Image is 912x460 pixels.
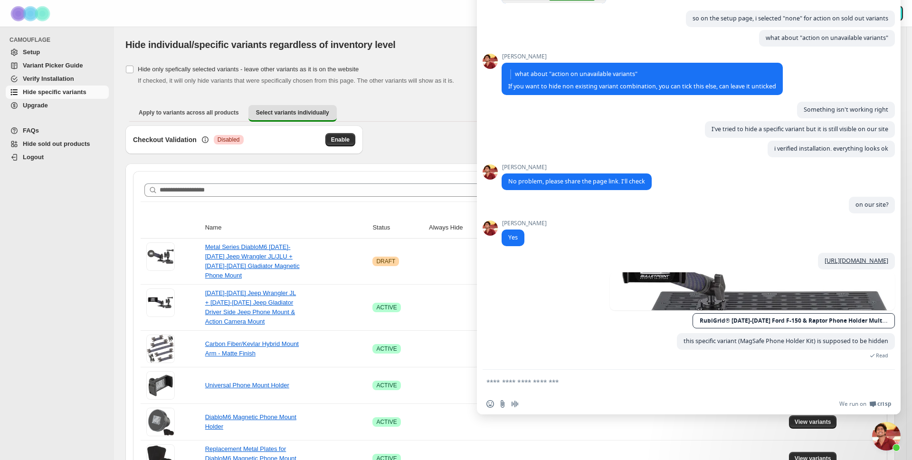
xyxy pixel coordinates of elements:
span: If you want to hide non existing variant combination, you can tick this else, can leave it unticked [508,69,776,90]
span: ACTIVE [376,304,397,311]
img: Carbon Fiber/Kevlar Hybrid Mount Arm - Matte Finish [146,335,175,363]
span: Hide individual/specific variants regardless of inventory level [125,39,396,50]
span: ACTIVE [376,345,397,353]
img: Universal Phone Mount Holder [146,371,175,400]
a: Setup [6,46,109,59]
span: Hide sold out products [23,140,90,147]
span: what about "action on unavailable variants" [766,34,888,42]
span: ACTIVE [376,382,397,389]
img: DiabloM6 Magnetic Phone Mount Holder [146,408,175,436]
span: Audio message [511,400,519,408]
span: DRAFT [376,258,395,265]
span: FAQs [23,127,39,134]
span: i verified installation. everything looks ok [774,144,888,153]
h3: Checkout Validation [133,135,197,144]
span: Upgrade [23,102,48,109]
textarea: Compose your message... [486,378,870,386]
a: Universal Phone Mount Holder [205,382,289,389]
span: Logout [23,153,44,161]
img: Camouflage [8,0,55,27]
span: Yes [508,233,518,241]
a: FAQs [6,124,109,137]
span: Crisp [877,400,891,408]
span: Apply to variants across all products [139,109,239,116]
button: Apply to variants across all products [131,105,247,120]
a: Hide sold out products [6,137,109,151]
th: Name [202,217,370,239]
span: Something isn't working right [804,105,888,114]
span: so on the setup page, i selected "none" for action on sold out variants [693,14,888,22]
span: what about "action on unavailable variants" [510,69,774,79]
span: Insert an emoji [486,400,494,408]
span: Hide only spefically selected variants - leave other variants as it is on the website [138,66,359,73]
span: CAMOUFLAGE [9,36,109,44]
th: Status [370,217,426,239]
a: Carbon Fiber/Kevlar Hybrid Mount Arm - Matte Finish [205,340,299,357]
a: Logout [6,151,109,164]
a: Hide specific variants [6,86,109,99]
button: Select variants individually [248,105,337,122]
span: on our site? [855,201,888,209]
span: Verify Installation [23,75,74,82]
span: [PERSON_NAME] [502,220,547,227]
span: this specific variant (MagSafe Phone Holder Kit) is supposed to be hidden [684,337,888,345]
a: Variant Picker Guide [6,59,109,72]
span: Disabled [218,136,240,144]
span: Send a file [499,400,506,408]
span: Setup [23,48,40,56]
button: Enable [325,133,355,146]
a: We run onCrisp [839,400,891,408]
span: View variants [795,418,831,426]
span: [PERSON_NAME] [502,164,652,171]
th: Always Hide [426,217,492,239]
span: ACTIVE [376,418,397,426]
div: Close chat [872,422,901,450]
span: [PERSON_NAME] [502,53,783,60]
a: RubiGrid® [DATE]-[DATE] Ford F-150 & Raptor Phone Holder Mult… [693,313,895,328]
span: Read [876,352,888,359]
img: 2018-2023 Jeep Wrangler JL + 2020-2023 Jeep Gladiator Driver Side Jeep Phone Mount & Action Camer... [146,288,175,317]
span: Enable [331,136,350,144]
span: No problem, please share the page link. I'll check [508,177,645,185]
span: Hide specific variants [23,88,86,96]
a: Upgrade [6,99,109,112]
button: View variants [789,415,837,429]
span: We run on [839,400,866,408]
img: Metal Series DiabloM6 2018-2023 Jeep Wrangler JL/JLU + 2020-2023 Gladiator Magnetic Phone Mount [146,242,175,271]
a: DiabloM6 Magnetic Phone Mount Holder [205,413,296,430]
span: I've tried to hide a specific variant but it is still visible on our site [712,125,888,133]
span: Variant Picker Guide [23,62,83,69]
span: If checked, it will only hide variants that were specifically chosen from this page. The other va... [138,77,454,84]
a: Metal Series DiabloM6 [DATE]-[DATE] Jeep Wrangler JL/JLU + [DATE]-[DATE] Gladiator Magnetic Phone... [205,243,300,279]
span: Select variants individually [256,109,329,116]
a: Verify Installation [6,72,109,86]
a: [DATE]-[DATE] Jeep Wrangler JL + [DATE]-[DATE] Jeep Gladiator Driver Side Jeep Phone Mount & Acti... [205,289,296,325]
a: [URL][DOMAIN_NAME] [825,257,888,265]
